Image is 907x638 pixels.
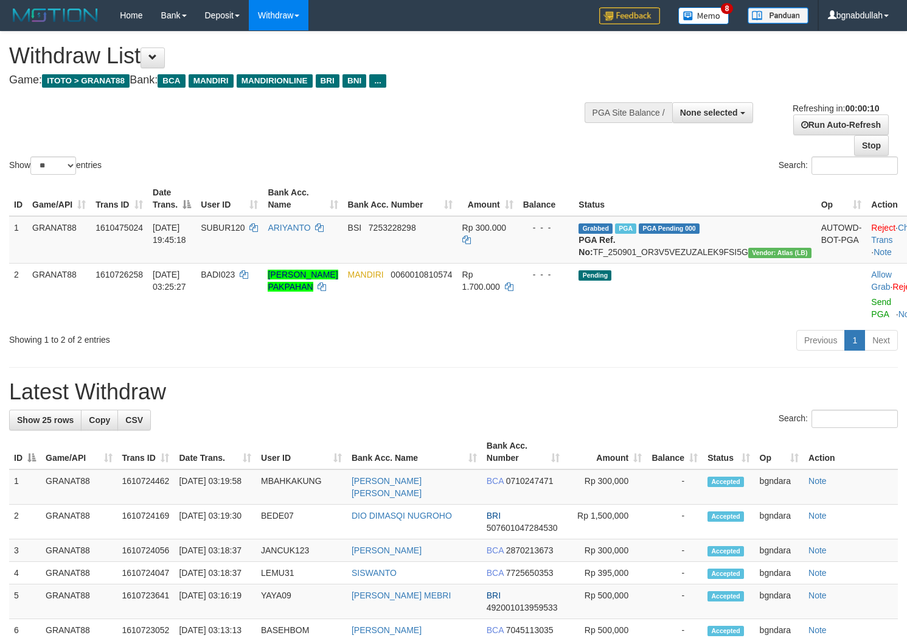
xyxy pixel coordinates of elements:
[647,562,703,584] td: -
[755,435,804,469] th: Op: activate to sort column ascending
[565,505,647,539] td: Rp 1,500,000
[256,584,347,619] td: YAYA09
[153,223,186,245] span: [DATE] 19:45:18
[27,216,91,264] td: GRANAT88
[816,181,867,216] th: Op: activate to sort column ascending
[793,114,889,135] a: Run Auto-Refresh
[518,181,574,216] th: Balance
[647,505,703,539] td: -
[647,539,703,562] td: -
[9,410,82,430] a: Show 25 rows
[707,591,744,601] span: Accepted
[487,523,558,533] span: Copy 507601047284530 to clipboard
[369,223,416,233] span: Copy 7253228298 to clipboard
[703,435,754,469] th: Status: activate to sort column ascending
[342,74,366,88] span: BNI
[41,435,117,469] th: Game/API: activate to sort column ascending
[871,270,891,292] a: Allow Grab
[352,568,397,578] a: SISWANTO
[804,435,898,469] th: Action
[256,562,347,584] td: LEMU31
[369,74,386,88] span: ...
[30,156,76,175] select: Showentries
[158,74,185,88] span: BCA
[506,625,554,635] span: Copy 7045113035 to clipboard
[599,7,660,24] img: Feedback.jpg
[487,568,504,578] span: BCA
[174,539,256,562] td: [DATE] 03:18:37
[174,435,256,469] th: Date Trans.: activate to sort column ascending
[17,415,74,425] span: Show 25 rows
[174,562,256,584] td: [DATE] 03:18:37
[523,268,569,281] div: - - -
[808,476,827,486] a: Note
[808,545,827,555] a: Note
[263,181,342,216] th: Bank Acc. Name: activate to sort column ascending
[343,181,457,216] th: Bank Acc. Number: activate to sort column ascending
[565,562,647,584] td: Rp 395,000
[854,135,889,156] a: Stop
[565,435,647,469] th: Amount: activate to sort column ascending
[9,181,27,216] th: ID
[615,223,636,234] span: Marked by bgnzaza
[579,270,611,281] span: Pending
[41,562,117,584] td: GRANAT88
[9,539,41,562] td: 3
[506,568,554,578] span: Copy 7725650353 to clipboard
[487,603,558,612] span: Copy 492001013959533 to clipboard
[755,505,804,539] td: bgndara
[91,181,148,216] th: Trans ID: activate to sort column ascending
[125,415,143,425] span: CSV
[707,511,744,522] span: Accepted
[462,223,506,233] span: Rp 300.000
[816,216,867,264] td: AUTOWD-BOT-PGA
[574,181,816,216] th: Status
[81,410,118,430] a: Copy
[565,539,647,562] td: Rp 300,000
[42,74,130,88] span: ITOTO > GRANAT88
[482,435,565,469] th: Bank Acc. Number: activate to sort column ascending
[9,156,102,175] label: Show entries
[9,584,41,619] td: 5
[755,584,804,619] td: bgndara
[117,469,175,505] td: 1610724462
[256,505,347,539] td: BEDE07
[96,270,143,279] span: 1610726258
[256,539,347,562] td: JANCUK123
[117,562,175,584] td: 1610724047
[201,270,235,279] span: BADI023
[9,216,27,264] td: 1
[647,584,703,619] td: -
[9,562,41,584] td: 4
[27,181,91,216] th: Game/API: activate to sort column ascending
[352,545,422,555] a: [PERSON_NAME]
[565,469,647,505] td: Rp 300,000
[811,156,898,175] input: Search:
[352,591,451,600] a: [PERSON_NAME] MEBRI
[678,7,729,24] img: Button%20Memo.svg
[808,591,827,600] a: Note
[237,74,313,88] span: MANDIRIONLINE
[647,469,703,505] td: -
[487,545,504,555] span: BCA
[9,435,41,469] th: ID: activate to sort column descending
[391,270,452,279] span: Copy 0060010810574 to clipboard
[153,270,186,292] span: [DATE] 03:25:27
[585,102,672,123] div: PGA Site Balance /
[506,545,554,555] span: Copy 2870213673 to clipboard
[845,103,879,113] strong: 00:00:10
[748,248,811,258] span: Vendor URL: https://dashboard.q2checkout.com/secure
[117,435,175,469] th: Trans ID: activate to sort column ascending
[256,435,347,469] th: User ID: activate to sort column ascending
[316,74,339,88] span: BRI
[793,103,879,113] span: Refreshing in:
[9,469,41,505] td: 1
[811,410,898,428] input: Search:
[41,539,117,562] td: GRANAT88
[755,539,804,562] td: bgndara
[864,330,898,351] a: Next
[348,223,362,233] span: BSI
[9,329,369,346] div: Showing 1 to 2 of 2 entries
[196,181,263,216] th: User ID: activate to sort column ascending
[871,223,895,233] a: Reject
